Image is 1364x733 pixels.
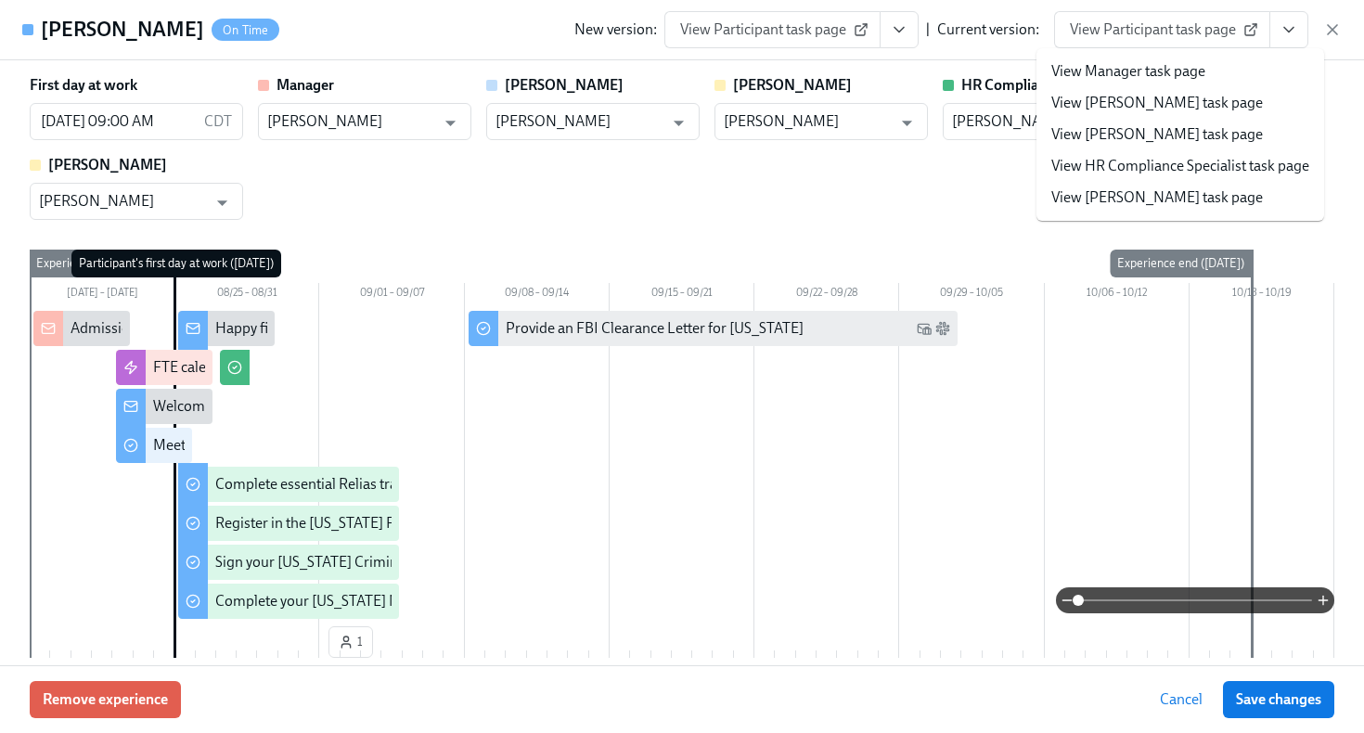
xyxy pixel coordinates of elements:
div: Admissions/Intake New Hire cleared to start [71,318,350,339]
button: View task page [1269,11,1308,48]
strong: HR Compliance Specialist [961,76,1124,94]
strong: [PERSON_NAME] [48,156,167,174]
button: Open [893,109,921,137]
div: | [926,19,930,40]
strong: Manager [277,76,334,94]
div: New version: [574,19,657,40]
div: 09/22 – 09/28 [754,283,899,307]
div: 09/29 – 10/05 [899,283,1044,307]
a: View Participant task page [664,11,881,48]
button: Open [208,188,237,217]
div: FTE calendar invitations for week 1 [153,357,371,378]
div: Welcome to the Charlie Health team! [153,396,385,417]
span: On Time [212,23,279,37]
button: View task page [880,11,919,48]
span: View Participant task page [1070,20,1255,39]
button: 1 [328,626,373,658]
div: Sign your [US_STATE] Criminal History Affidavit [215,552,514,572]
div: 08/25 – 08/31 [174,283,319,307]
div: Provide an FBI Clearance Letter for [US_STATE] [506,318,804,339]
span: 1 [339,633,363,651]
div: 09/15 – 09/21 [610,283,754,307]
div: Complete essential Relias trainings [215,474,436,495]
div: 10/13 – 10/19 [1190,283,1334,307]
div: Register in the [US_STATE] Fingerprint Portal [215,513,500,534]
a: View [PERSON_NAME] task page [1051,187,1263,208]
a: View Participant task page [1054,11,1270,48]
div: 09/01 – 09/07 [319,283,464,307]
div: Participant's first day at work ([DATE]) [71,250,281,277]
div: Meet the team! [153,435,249,456]
button: Cancel [1147,681,1216,718]
strong: [PERSON_NAME] [733,76,852,94]
span: View Participant task page [680,20,865,39]
button: Open [664,109,693,137]
h4: [PERSON_NAME] [41,16,204,44]
span: Cancel [1160,690,1203,709]
div: [DATE] – [DATE] [30,283,174,307]
div: 09/08 – 09/14 [465,283,610,307]
a: View [PERSON_NAME] task page [1051,93,1263,113]
div: 10/06 – 10/12 [1045,283,1190,307]
a: View HR Compliance Specialist task page [1051,156,1309,176]
p: CDT [204,111,232,132]
svg: Slack [935,321,950,336]
a: View [PERSON_NAME] task page [1051,124,1263,145]
label: First day at work [30,75,137,96]
button: Remove experience [30,681,181,718]
span: Save changes [1236,690,1321,709]
div: Current version: [937,19,1039,40]
a: View Manager task page [1051,61,1205,82]
div: Experience end ([DATE]) [1110,250,1252,277]
div: Happy first day! [215,318,315,339]
button: Open [436,109,465,137]
strong: [PERSON_NAME] [505,76,624,94]
span: Remove experience [43,690,168,709]
svg: Work Email [917,321,932,336]
button: Save changes [1223,681,1334,718]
